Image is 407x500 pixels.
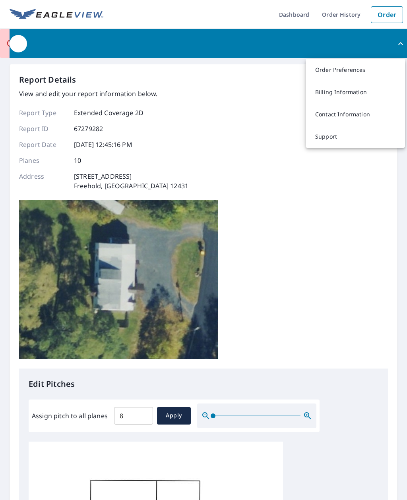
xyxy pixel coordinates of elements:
[306,81,405,103] a: Billing Information
[371,6,403,23] a: Order
[74,140,132,149] p: [DATE] 12:45:16 PM
[306,125,405,148] a: Support
[74,124,103,133] p: 67279282
[74,172,188,191] p: [STREET_ADDRESS] Freehold, [GEOGRAPHIC_DATA] 12431
[19,140,67,149] p: Report Date
[29,378,378,390] p: Edit Pitches
[74,108,143,118] p: Extended Coverage 2D
[19,74,76,86] p: Report Details
[157,407,191,425] button: Apply
[74,156,81,165] p: 10
[19,108,67,118] p: Report Type
[306,103,405,125] a: Contact Information
[19,89,188,98] p: View and edit your report information below.
[163,411,184,421] span: Apply
[19,200,218,359] img: Top image
[10,9,103,21] img: EV Logo
[19,156,67,165] p: Planes
[32,411,108,421] label: Assign pitch to all planes
[306,59,405,81] a: Order Preferences
[114,405,153,427] input: 00.0
[19,172,67,191] p: Address
[19,124,67,133] p: Report ID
